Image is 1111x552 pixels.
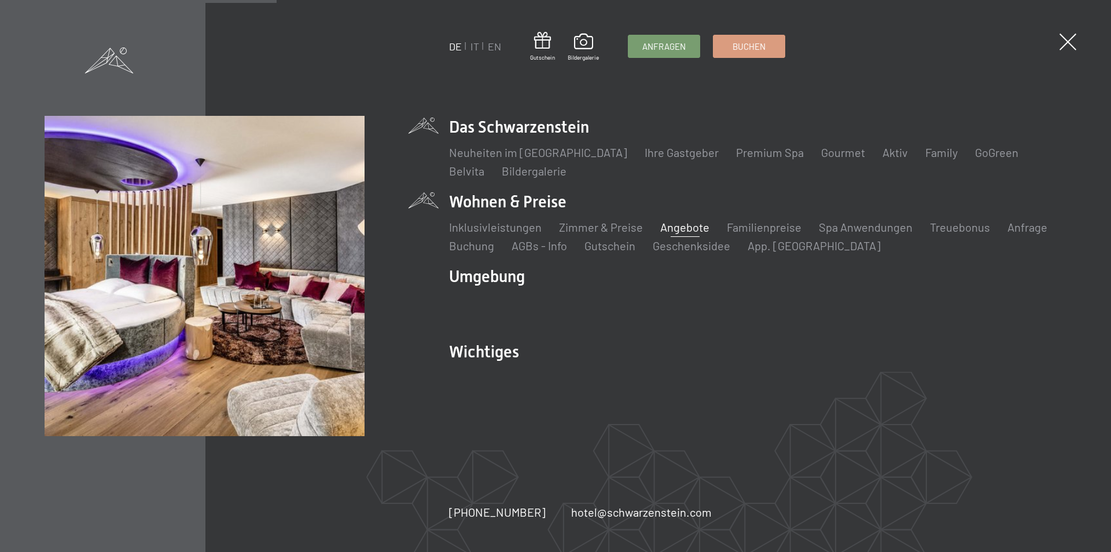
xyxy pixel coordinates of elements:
a: Geschenksidee [653,239,730,253]
span: Gutschein [530,53,555,61]
span: Anfragen [642,41,686,53]
a: Family [925,145,958,159]
a: Bildergalerie [502,164,566,178]
a: Gutschein [584,239,635,253]
a: AGBs - Info [512,239,567,253]
a: IT [470,40,479,53]
a: App. [GEOGRAPHIC_DATA] [748,239,881,253]
a: Buchen [713,35,785,57]
a: Anfrage [1007,220,1047,234]
a: Aktiv [882,145,908,159]
a: Zimmer & Preise [559,220,643,234]
a: Anfragen [628,35,700,57]
a: DE [449,40,462,53]
a: Ihre Gastgeber [645,145,719,159]
a: Gourmet [821,145,865,159]
a: Bildergalerie [568,34,599,61]
span: Bildergalerie [568,53,599,61]
a: Gutschein [530,32,555,61]
span: Buchen [733,41,766,53]
span: [PHONE_NUMBER] [449,505,546,519]
a: GoGreen [975,145,1018,159]
a: EN [488,40,501,53]
a: Angebote [660,220,709,234]
a: Neuheiten im [GEOGRAPHIC_DATA] [449,145,627,159]
a: [PHONE_NUMBER] [449,504,546,520]
a: Spa Anwendungen [819,220,913,234]
a: Belvita [449,164,484,178]
a: Treuebonus [930,220,990,234]
a: Familienpreise [727,220,801,234]
a: Inklusivleistungen [449,220,542,234]
a: hotel@schwarzenstein.com [571,504,712,520]
a: Premium Spa [736,145,804,159]
a: Buchung [449,239,494,253]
